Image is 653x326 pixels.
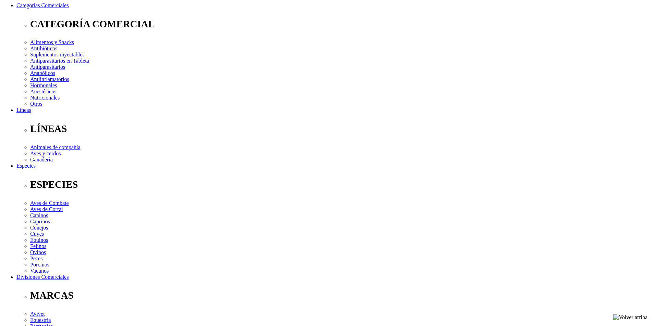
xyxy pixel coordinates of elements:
iframe: Brevo live chat [3,117,118,323]
p: ESPECIES [30,179,650,190]
a: Anabólicos [30,70,55,76]
p: MARCAS [30,290,650,301]
a: Anestésicos [30,89,56,94]
a: Categorías Comerciales [16,2,69,8]
a: Otros [30,101,43,107]
a: Antiparasitarios en Tableta [30,58,89,64]
a: Antiinflamatorios [30,76,69,82]
a: Hormonales [30,82,57,88]
a: Nutricionales [30,95,60,101]
p: LÍNEAS [30,123,650,134]
a: Antiparasitarios [30,64,65,70]
img: Volver arriba [613,314,648,321]
a: Suplementos inyectables [30,52,85,57]
p: CATEGORÍA COMERCIAL [30,18,650,30]
a: Líneas [16,107,31,113]
a: Alimentos y Snacks [30,39,74,45]
a: Antibióticos [30,45,57,51]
